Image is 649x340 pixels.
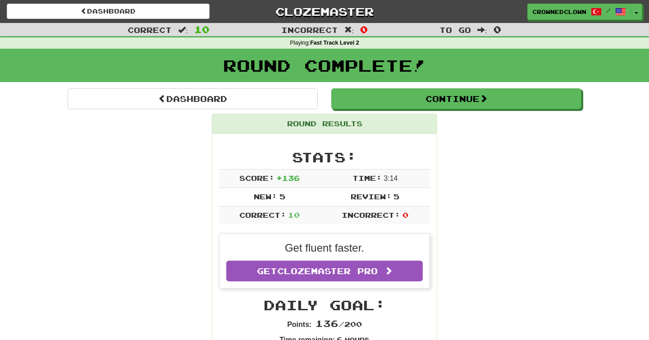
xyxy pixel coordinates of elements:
a: Dashboard [7,4,210,19]
span: 5 [393,192,399,201]
strong: Points: [287,321,311,328]
a: GetClozemaster Pro [226,261,423,281]
span: / [606,7,611,14]
span: : [178,26,188,34]
span: To go [439,25,471,34]
span: : [477,26,487,34]
span: : [344,26,354,34]
h2: Stats: [219,150,430,165]
a: Dashboard [68,88,318,109]
button: Continue [331,88,581,109]
span: 3 : 14 [384,175,398,182]
span: Clozemaster Pro [277,266,378,276]
span: Incorrect [281,25,338,34]
span: Correct: [239,211,286,219]
h2: Daily Goal: [219,298,430,312]
span: 136 [315,318,338,329]
span: Time: [352,174,382,182]
span: 5 [279,192,285,201]
a: CrownedClown / [527,4,631,20]
p: Get fluent faster. [226,240,423,256]
strong: Fast Track Level 2 [310,40,359,46]
span: 0 [360,24,368,35]
span: + 136 [276,174,300,182]
span: 0 [494,24,501,35]
span: Incorrect: [342,211,400,219]
div: Round Results [212,114,437,134]
span: Review: [351,192,392,201]
a: Clozemaster [223,4,426,19]
span: 10 [194,24,210,35]
span: 0 [402,211,408,219]
span: CrownedClown [532,8,586,16]
span: Correct [128,25,172,34]
span: / 200 [315,320,362,328]
span: New: [254,192,277,201]
h1: Round Complete! [3,56,646,74]
span: Score: [239,174,274,182]
span: 10 [288,211,300,219]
